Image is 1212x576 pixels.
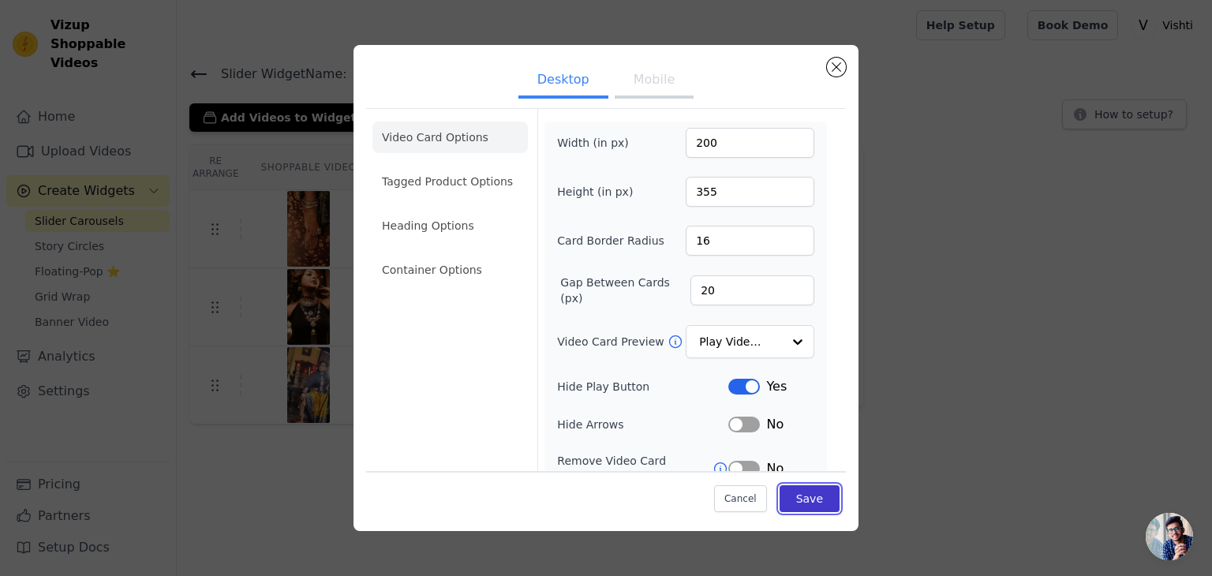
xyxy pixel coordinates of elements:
li: Video Card Options [372,122,528,153]
a: Open chat [1146,513,1193,560]
li: Heading Options [372,210,528,241]
span: No [766,415,784,434]
li: Tagged Product Options [372,166,528,197]
button: Desktop [518,64,608,99]
button: Close modal [827,58,846,77]
label: Gap Between Cards (px) [560,275,690,306]
label: Width (in px) [557,135,643,151]
button: Mobile [615,64,694,99]
span: No [766,459,784,478]
label: Card Border Radius [557,233,664,249]
label: Remove Video Card Shadow [557,453,713,484]
button: Cancel [714,485,767,512]
button: Save [780,485,840,512]
label: Hide Play Button [557,379,728,395]
label: Height (in px) [557,184,643,200]
li: Container Options [372,254,528,286]
label: Video Card Preview [557,334,667,350]
label: Hide Arrows [557,417,728,432]
span: Yes [766,377,787,396]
